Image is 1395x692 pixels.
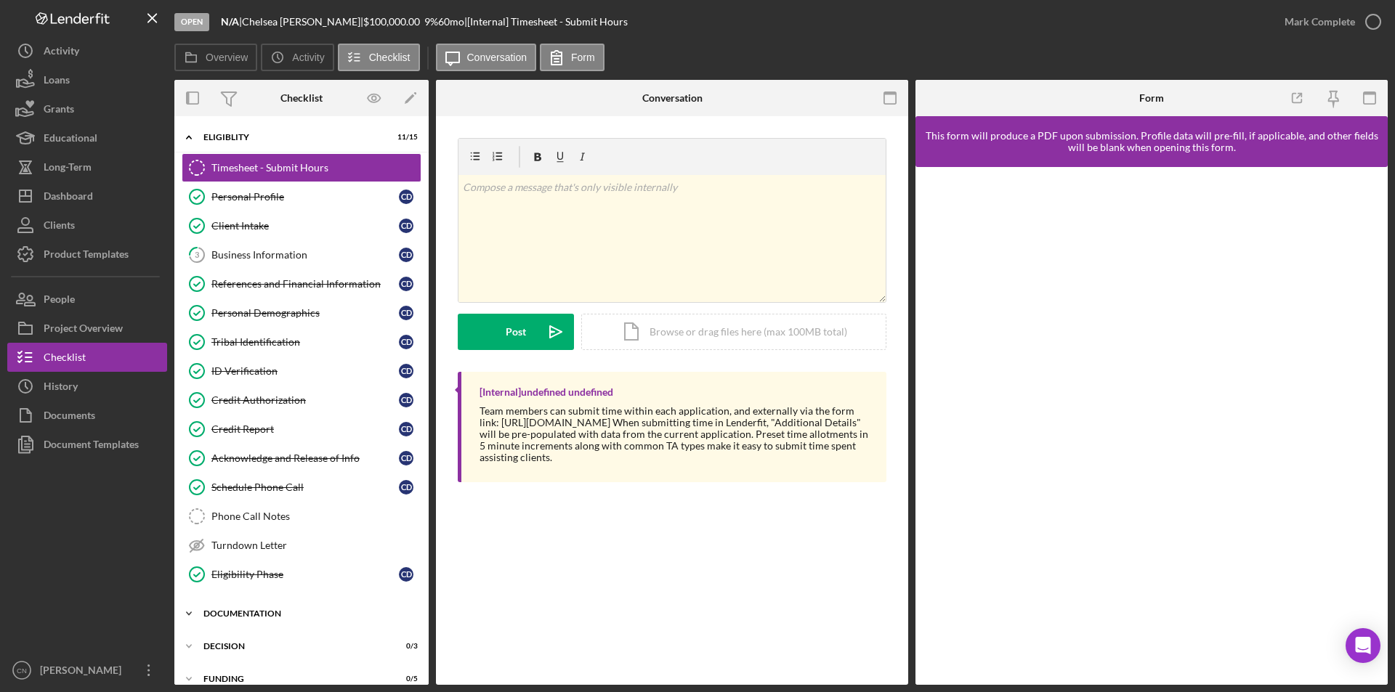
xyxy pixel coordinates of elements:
[436,44,537,71] button: Conversation
[399,480,413,494] div: C D
[211,540,421,551] div: Turndown Letter
[174,44,257,71] button: Overview
[182,357,421,386] a: ID VerificationCD
[203,609,411,618] div: Documentation
[392,642,418,651] div: 0 / 3
[399,451,413,465] div: C D
[182,269,421,298] a: References and Financial InformationCD
[211,220,399,232] div: Client Intake
[7,656,167,685] button: CN[PERSON_NAME]
[399,277,413,291] div: C D
[480,405,872,463] div: Team members can submit time within each application, and externally via the form link: [URL][DOM...
[399,393,413,407] div: C D
[399,190,413,204] div: C D
[424,16,438,28] div: 9 %
[211,162,421,174] div: Timesheet - Submit Hours
[399,364,413,378] div: C D
[280,92,323,104] div: Checklist
[399,306,413,320] div: C D
[930,182,1375,670] iframe: Lenderfit form
[464,16,628,28] div: | [Internal] Timesheet - Submit Hours
[399,248,413,262] div: C D
[399,335,413,349] div: C D
[203,133,381,142] div: Eligiblity
[1346,628,1380,663] div: Open Intercom Messenger
[480,386,613,398] div: [Internal] undefined undefined
[203,642,381,651] div: Decision
[211,278,399,290] div: References and Financial Information
[369,52,411,63] label: Checklist
[182,415,421,444] a: Credit ReportCD
[467,52,527,63] label: Conversation
[242,16,363,28] div: Chelsea [PERSON_NAME] |
[182,444,421,473] a: Acknowledge and Release of InfoCD
[221,15,239,28] b: N/A
[182,560,421,589] a: Eligibility PhaseCD
[392,675,418,683] div: 0 / 5
[458,314,574,350] button: Post
[399,219,413,233] div: C D
[506,314,526,350] div: Post
[642,92,703,104] div: Conversation
[182,473,421,502] a: Schedule Phone CallCD
[571,52,595,63] label: Form
[182,240,421,269] a: 3Business InformationCD
[182,327,421,357] a: Tribal IdentificationCD
[174,13,209,31] div: Open
[292,52,324,63] label: Activity
[923,130,1380,153] div: This form will produce a PDF upon submission. Profile data will pre-fill, if applicable, and othe...
[399,567,413,582] div: C D
[182,182,421,211] a: Personal ProfileCD
[399,422,413,436] div: C D
[211,569,399,580] div: Eligibility Phase
[338,44,420,71] button: Checklist
[1285,7,1355,36] div: Mark Complete
[206,52,248,63] label: Overview
[211,365,399,377] div: ID Verification
[211,394,399,406] div: Credit Authorization
[1139,92,1164,104] div: Form
[203,675,381,683] div: Funding
[36,656,131,688] div: [PERSON_NAME]
[182,502,421,531] a: Phone Call Notes
[182,153,421,182] a: Timesheet - Submit Hours
[182,531,421,560] a: Turndown Letter
[211,510,421,522] div: Phone Call Notes
[195,250,199,259] tspan: 3
[211,452,399,464] div: Acknowledge and Release of Info
[540,44,604,71] button: Form
[221,16,242,28] div: |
